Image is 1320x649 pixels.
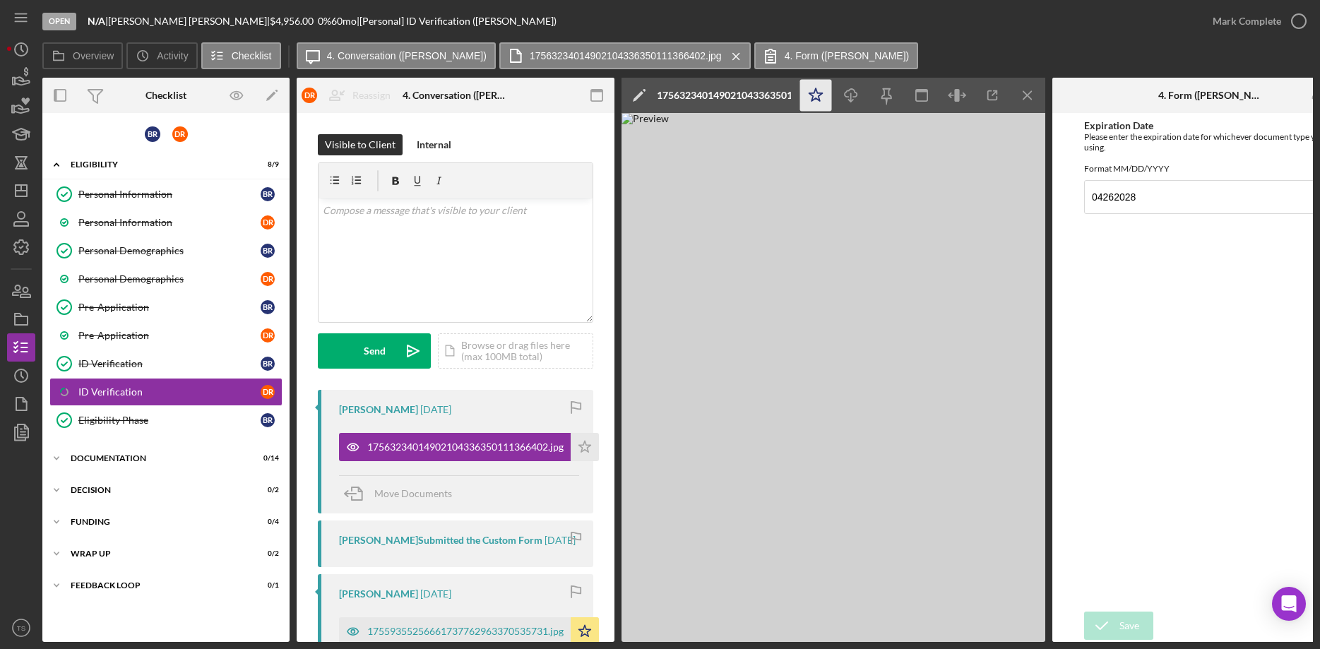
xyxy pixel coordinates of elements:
div: Open Intercom Messenger [1272,587,1306,621]
div: DOCUMENTATION [71,454,244,463]
div: Personal Information [78,189,261,200]
div: D R [261,272,275,286]
button: Overview [42,42,123,69]
div: B R [261,357,275,371]
button: Checklist [201,42,281,69]
button: 4. Conversation ([PERSON_NAME]) [297,42,496,69]
div: Mark Complete [1213,7,1281,35]
div: Personal Demographics [78,245,261,256]
div: 0 / 2 [254,486,279,494]
div: Feedback Loop [71,581,244,590]
label: Activity [157,50,188,61]
a: Pre-ApplicationDR [49,321,283,350]
a: Personal DemographicsDR [49,265,283,293]
button: Visible to Client [318,134,403,155]
div: [PERSON_NAME] Submitted the Custom Form [339,535,542,546]
div: 60 mo [331,16,357,27]
label: 4. Form ([PERSON_NAME]) [785,50,910,61]
div: D R [172,126,188,142]
div: [PERSON_NAME] [339,588,418,600]
a: ID VerificationBR [49,350,283,378]
time: 2025-08-27 19:36 [545,535,576,546]
div: 17559355256661737762963370535731.jpg [367,626,564,637]
button: Save [1084,612,1153,640]
div: 17563234014902104336350111366402.jpg [657,90,791,101]
div: Reassign [352,81,391,109]
div: 0 % [318,16,331,27]
div: Visible to Client [325,134,396,155]
img: Preview [622,113,1045,642]
button: Send [318,333,431,369]
div: DECISION [71,486,244,494]
div: 17563234014902104336350111366402.jpg [367,441,564,453]
time: 2025-08-23 07:53 [420,588,451,600]
div: B R [261,413,275,427]
a: Personal InformationBR [49,180,283,208]
div: [PERSON_NAME] [339,404,418,415]
div: Funding [71,518,244,526]
div: Send [364,333,386,369]
button: Move Documents [339,476,466,511]
div: ELIGIBILITY [71,160,244,169]
div: 0 / 14 [254,454,279,463]
div: 4. Form ([PERSON_NAME]) [1158,90,1264,101]
div: B R [261,244,275,258]
div: Eligibility Phase [78,415,261,426]
b: N/A [88,15,105,27]
button: Mark Complete [1199,7,1313,35]
div: B R [145,126,160,142]
div: D R [261,328,275,343]
div: 0 / 2 [254,549,279,558]
div: Checklist [145,90,186,101]
a: ID VerificationDR [49,378,283,406]
time: 2025-08-27 19:38 [420,404,451,415]
div: 8 / 9 [254,160,279,169]
a: Eligibility PhaseBR [49,406,283,434]
div: D R [302,88,317,103]
label: 17563234014902104336350111366402.jpg [530,50,722,61]
div: 0 / 4 [254,518,279,526]
div: Open [42,13,76,30]
div: ID Verification [78,386,261,398]
div: Wrap up [71,549,244,558]
div: Personal Information [78,217,261,228]
div: Personal Demographics [78,273,261,285]
a: Personal InformationDR [49,208,283,237]
label: 4. Conversation ([PERSON_NAME]) [327,50,487,61]
a: Pre-ApplicationBR [49,293,283,321]
button: TS [7,614,35,642]
div: 4. Conversation ([PERSON_NAME]) [403,90,509,101]
button: 17563234014902104336350111366402.jpg [339,433,599,461]
text: TS [17,624,25,632]
button: Internal [410,134,458,155]
button: Activity [126,42,197,69]
div: Internal [417,134,451,155]
div: Pre-Application [78,330,261,341]
div: Pre-Application [78,302,261,313]
div: D R [261,215,275,230]
div: 0 / 1 [254,581,279,590]
a: Personal DemographicsBR [49,237,283,265]
button: DRReassign [295,81,405,109]
div: Save [1119,612,1139,640]
div: ID Verification [78,358,261,369]
label: Checklist [232,50,272,61]
span: Move Documents [374,487,452,499]
div: B R [261,187,275,201]
div: [PERSON_NAME] [PERSON_NAME] | [108,16,270,27]
div: B R [261,300,275,314]
button: 17559355256661737762963370535731.jpg [339,617,599,645]
label: Expiration Date [1084,119,1153,131]
label: Overview [73,50,114,61]
div: $4,956.00 [270,16,318,27]
div: D R [261,385,275,399]
button: 17563234014902104336350111366402.jpg [499,42,751,69]
div: | [88,16,108,27]
button: 4. Form ([PERSON_NAME]) [754,42,919,69]
div: | [Personal] ID Verification ([PERSON_NAME]) [357,16,557,27]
